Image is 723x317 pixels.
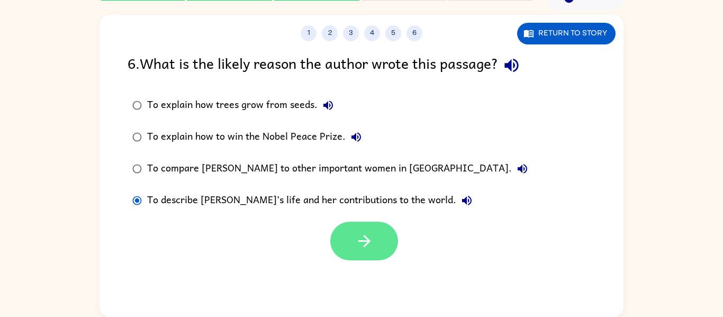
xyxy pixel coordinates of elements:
[147,126,367,148] div: To explain how to win the Nobel Peace Prize.
[364,25,380,41] button: 4
[517,23,616,44] button: Return to story
[512,158,533,179] button: To compare [PERSON_NAME] to other important women in [GEOGRAPHIC_DATA].
[147,190,477,211] div: To describe [PERSON_NAME]’s life and her contributions to the world.
[318,95,339,116] button: To explain how trees grow from seeds.
[147,158,533,179] div: To compare [PERSON_NAME] to other important women in [GEOGRAPHIC_DATA].
[128,52,595,79] div: 6 . What is the likely reason the author wrote this passage?
[406,25,422,41] button: 6
[147,95,339,116] div: To explain how trees grow from seeds.
[346,126,367,148] button: To explain how to win the Nobel Peace Prize.
[456,190,477,211] button: To describe [PERSON_NAME]’s life and her contributions to the world.
[322,25,338,41] button: 2
[301,25,317,41] button: 1
[385,25,401,41] button: 5
[343,25,359,41] button: 3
